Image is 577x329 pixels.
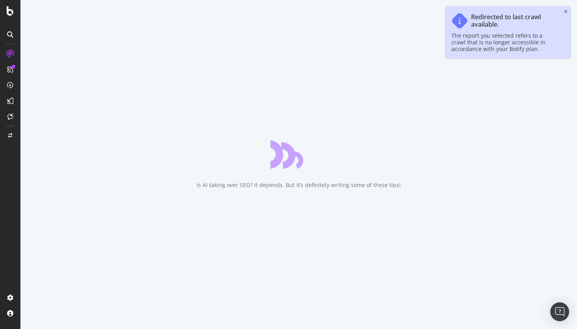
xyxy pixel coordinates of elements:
div: The report you selected refers to a crawl that is no longer accessible in accordance with your Bo... [451,32,557,52]
div: animation [270,140,327,169]
div: close toast [564,9,568,14]
div: Is AI taking over SEO? It depends. But it’s definitely writing some of these tips! [197,181,401,189]
div: Redirected to last crawl available. [471,13,557,28]
div: Open Intercom Messenger [550,302,569,321]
